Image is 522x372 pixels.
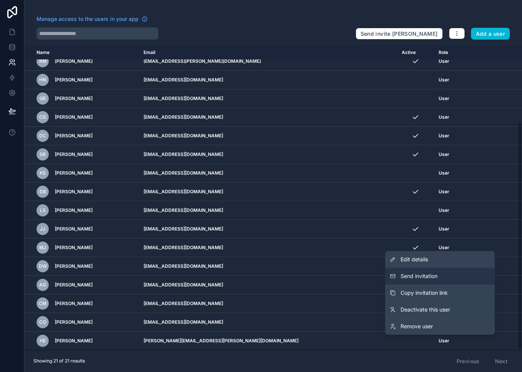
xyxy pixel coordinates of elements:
span: HE [40,338,46,344]
span: Copy invitation link [401,289,448,297]
span: CG [39,114,46,120]
a: Deactivate this user [385,301,495,318]
td: [EMAIL_ADDRESS][DOMAIN_NAME] [139,313,397,332]
th: Name [24,46,139,60]
div: scrollable content [24,46,522,350]
span: Showing 21 of 21 results [34,358,85,364]
td: [EMAIL_ADDRESS][DOMAIN_NAME] [139,164,397,183]
span: Deactivate this user [401,306,450,313]
span: User [439,77,449,83]
span: Send invitation [401,272,437,280]
span: [PERSON_NAME] [55,319,93,325]
span: CO [39,319,46,325]
span: [PERSON_NAME] [55,226,93,232]
td: [EMAIL_ADDRESS][DOMAIN_NAME] [139,145,397,164]
td: [PERSON_NAME][EMAIL_ADDRESS][PERSON_NAME][DOMAIN_NAME] [139,332,397,350]
span: Edit details [401,256,428,263]
span: [PERSON_NAME] [55,77,93,83]
th: Role [434,46,496,60]
span: User [439,58,449,64]
span: SB [40,151,46,157]
a: Remove user [385,318,495,335]
span: KS [40,170,46,176]
td: [EMAIL_ADDRESS][DOMAIN_NAME] [139,71,397,89]
span: User [439,114,449,120]
span: [PERSON_NAME] [55,189,93,195]
td: [EMAIL_ADDRESS][PERSON_NAME][DOMAIN_NAME] [139,52,397,71]
td: [EMAIL_ADDRESS][DOMAIN_NAME] [139,183,397,201]
span: KM [39,58,46,64]
button: Add a user [471,28,510,40]
span: [PERSON_NAME] [55,151,93,157]
span: User [439,207,449,213]
span: [PERSON_NAME] [55,263,93,269]
td: [EMAIL_ADDRESS][DOMAIN_NAME] [139,257,397,276]
span: [PERSON_NAME] [55,300,93,307]
span: [PERSON_NAME] [55,170,93,176]
span: User [439,245,449,251]
td: [EMAIL_ADDRESS][DOMAIN_NAME] [139,89,397,108]
span: [PERSON_NAME] [55,95,93,102]
td: [EMAIL_ADDRESS][DOMAIN_NAME] [139,294,397,313]
span: DB [40,189,46,195]
span: [PERSON_NAME] [55,282,93,288]
span: AG [39,282,46,288]
span: User [439,170,449,176]
span: [PERSON_NAME] [55,245,93,251]
span: GE [40,95,46,102]
span: User [439,189,449,195]
span: [PERSON_NAME] [55,207,93,213]
button: Send invitation [385,268,495,285]
td: [EMAIL_ADDRESS][DOMAIN_NAME] [139,201,397,220]
span: Manage access to the users in your app [37,15,139,23]
span: [PERSON_NAME] [55,133,93,139]
span: Remove user [401,323,433,330]
th: Active [397,46,434,60]
td: [EMAIL_ADDRESS][DOMAIN_NAME] [139,238,397,257]
span: CM [39,300,46,307]
span: [PERSON_NAME] [55,338,93,344]
span: [PERSON_NAME] [55,58,93,64]
span: DC [39,133,46,139]
a: Edit details [385,251,495,268]
span: User [439,133,449,139]
td: [EMAIL_ADDRESS][DOMAIN_NAME] [139,108,397,127]
span: User [439,226,449,232]
span: HN [39,77,46,83]
span: LS [40,207,46,213]
td: [EMAIL_ADDRESS][DOMAIN_NAME] [139,220,397,238]
span: User [439,151,449,157]
button: Copy invitation link [385,285,495,301]
span: [PERSON_NAME] [55,114,93,120]
a: Manage access to the users in your app [37,15,148,23]
td: [EMAIL_ADDRESS][DOMAIN_NAME] [139,276,397,294]
span: DW [39,263,47,269]
span: User [439,338,449,344]
button: Send invite [PERSON_NAME] [356,28,443,40]
td: [EMAIL_ADDRESS][DOMAIN_NAME] [139,127,397,145]
span: User [439,95,449,102]
th: Email [139,46,397,60]
span: MJ [39,245,46,251]
span: JJ [40,226,45,232]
